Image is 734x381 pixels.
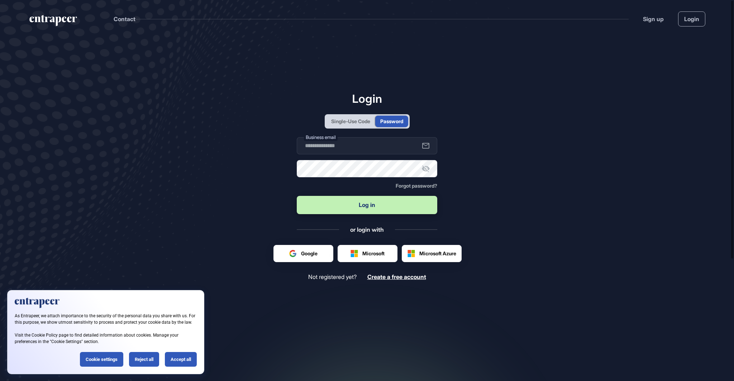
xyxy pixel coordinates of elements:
div: Single-Use Code [331,117,370,125]
button: Log in [297,196,437,214]
a: Sign up [643,15,664,23]
div: or login with [350,226,384,233]
span: Create a free account [367,273,426,280]
label: Business email [304,133,338,141]
a: Create a free account [367,274,426,280]
div: Password [380,117,403,125]
button: Contact [114,14,135,24]
a: Forgot password? [396,183,437,189]
h1: Login [297,92,437,105]
a: entrapeer-logo [29,15,78,29]
a: Login [678,11,705,26]
span: Not registered yet? [308,274,357,280]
